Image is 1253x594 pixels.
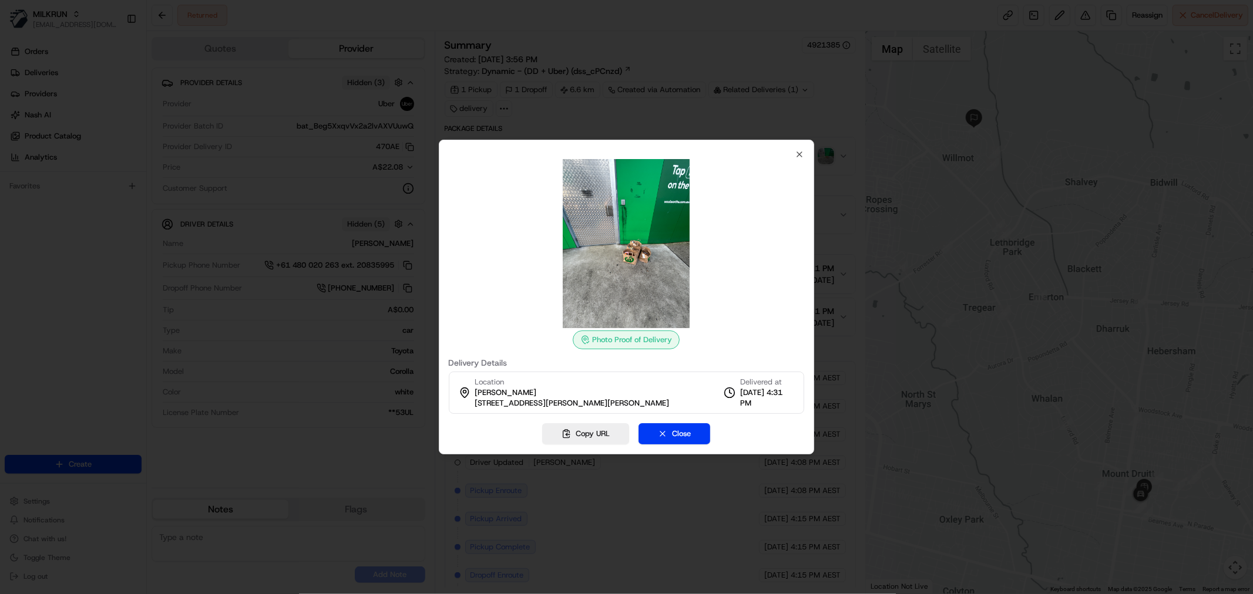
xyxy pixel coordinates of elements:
[740,387,794,409] span: [DATE] 4:31 PM
[740,377,794,387] span: Delivered at
[475,387,537,398] span: [PERSON_NAME]
[475,398,670,409] span: [STREET_ADDRESS][PERSON_NAME][PERSON_NAME]
[449,359,805,367] label: Delivery Details
[475,377,505,387] span: Location
[542,159,711,328] img: photo_proof_of_delivery image
[542,423,629,444] button: Copy URL
[573,330,680,349] div: Photo Proof of Delivery
[639,423,710,444] button: Close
